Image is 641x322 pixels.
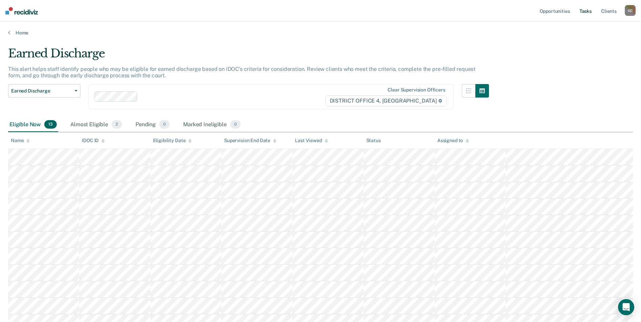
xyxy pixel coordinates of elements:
[11,138,30,143] div: Name
[388,87,445,93] div: Clear supervision officers
[366,138,381,143] div: Status
[8,117,58,132] div: Eligible Now13
[182,117,242,132] div: Marked Ineligible0
[112,120,122,129] span: 2
[153,138,192,143] div: Eligibility Date
[8,66,475,79] p: This alert helps staff identify people who may be eligible for earned discharge based on IDOC’s c...
[437,138,469,143] div: Assigned to
[224,138,276,143] div: Supervision End Date
[69,117,123,132] div: Almost Eligible2
[325,96,447,106] span: DISTRICT OFFICE 4, [GEOGRAPHIC_DATA]
[5,7,38,15] img: Recidiviz
[8,47,489,66] div: Earned Discharge
[230,120,241,129] span: 0
[8,84,80,98] button: Earned Discharge
[625,5,636,16] button: GC
[8,30,633,36] a: Home
[134,117,171,132] div: Pending0
[295,138,328,143] div: Last Viewed
[82,138,105,143] div: IDOC ID
[159,120,170,129] span: 0
[625,5,636,16] div: G C
[44,120,57,129] span: 13
[618,299,634,315] div: Open Intercom Messenger
[11,88,72,94] span: Earned Discharge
